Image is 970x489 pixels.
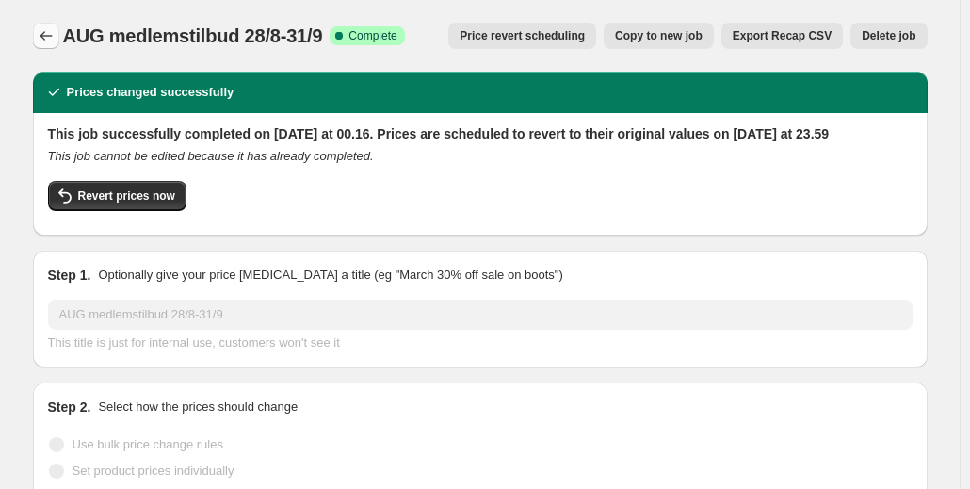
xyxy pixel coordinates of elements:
span: Set product prices individually [73,464,234,478]
h2: This job successfully completed on [DATE] at 00.16. Prices are scheduled to revert to their origi... [48,124,913,143]
span: This title is just for internal use, customers won't see it [48,335,340,350]
p: Optionally give your price [MEDICAL_DATA] a title (eg "March 30% off sale on boots") [98,266,562,285]
i: This job cannot be edited because it has already completed. [48,149,374,163]
span: AUG medlemstilbud 28/8-31/9 [63,25,323,46]
span: Revert prices now [78,188,175,204]
span: Price revert scheduling [460,28,585,43]
button: Delete job [850,23,927,49]
span: Complete [348,28,396,43]
h2: Prices changed successfully [67,83,234,102]
span: Copy to new job [615,28,703,43]
button: Price revert scheduling [448,23,596,49]
span: Export Recap CSV [733,28,832,43]
span: Use bulk price change rules [73,437,223,451]
button: Price change jobs [33,23,59,49]
h2: Step 1. [48,266,91,285]
span: Delete job [862,28,915,43]
button: Export Recap CSV [721,23,843,49]
input: 30% off holiday sale [48,300,913,330]
p: Select how the prices should change [98,398,298,416]
button: Revert prices now [48,181,186,211]
h2: Step 2. [48,398,91,416]
button: Copy to new job [604,23,714,49]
